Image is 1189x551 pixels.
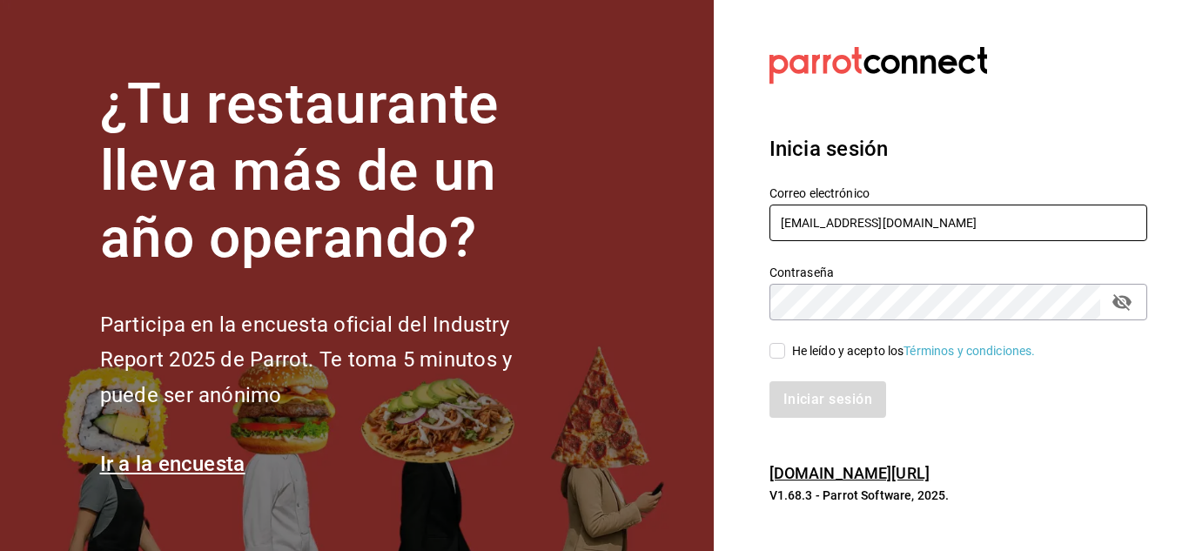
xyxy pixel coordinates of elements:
a: Ir a la encuesta [100,452,245,476]
label: Correo electrónico [769,187,1147,199]
input: Ingresa tu correo electrónico [769,205,1147,241]
h2: Participa en la encuesta oficial del Industry Report 2025 de Parrot. Te toma 5 minutos y puede se... [100,307,570,413]
h3: Inicia sesión [769,133,1147,165]
p: V1.68.3 - Parrot Software, 2025. [769,487,1147,504]
label: Contraseña [769,266,1147,279]
button: passwordField [1107,287,1137,317]
h1: ¿Tu restaurante lleva más de un año operando? [100,71,570,272]
div: He leído y acepto los [792,342,1036,360]
a: [DOMAIN_NAME][URL] [769,464,930,482]
a: Términos y condiciones. [904,344,1035,358]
